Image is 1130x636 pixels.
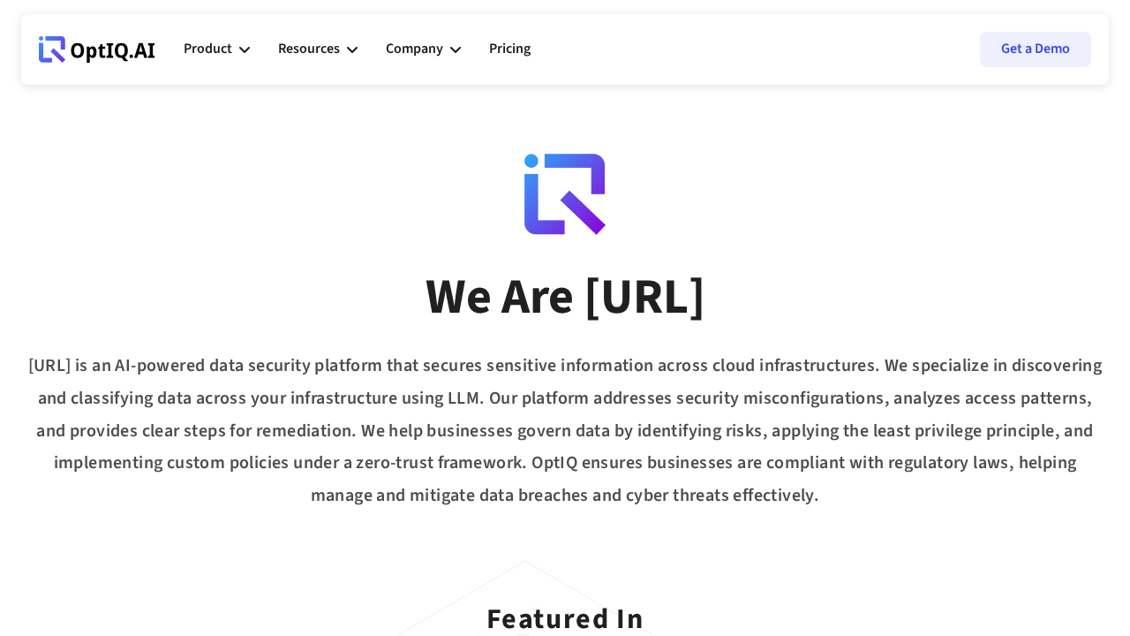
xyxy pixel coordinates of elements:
[489,23,531,76] a: Pricing
[39,62,40,63] div: Webflow Homepage
[386,37,443,61] div: Company
[39,23,155,76] a: Webflow Homepage
[426,267,705,329] div: We Are [URL]
[386,23,461,76] div: Company
[980,32,1091,67] a: Get a Demo
[278,23,358,76] div: Resources
[278,37,340,61] div: Resources
[184,23,250,76] div: Product
[184,37,232,61] div: Product
[21,350,1109,512] div: [URL] is an AI-powered data security platform that secures sensitive information across cloud inf...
